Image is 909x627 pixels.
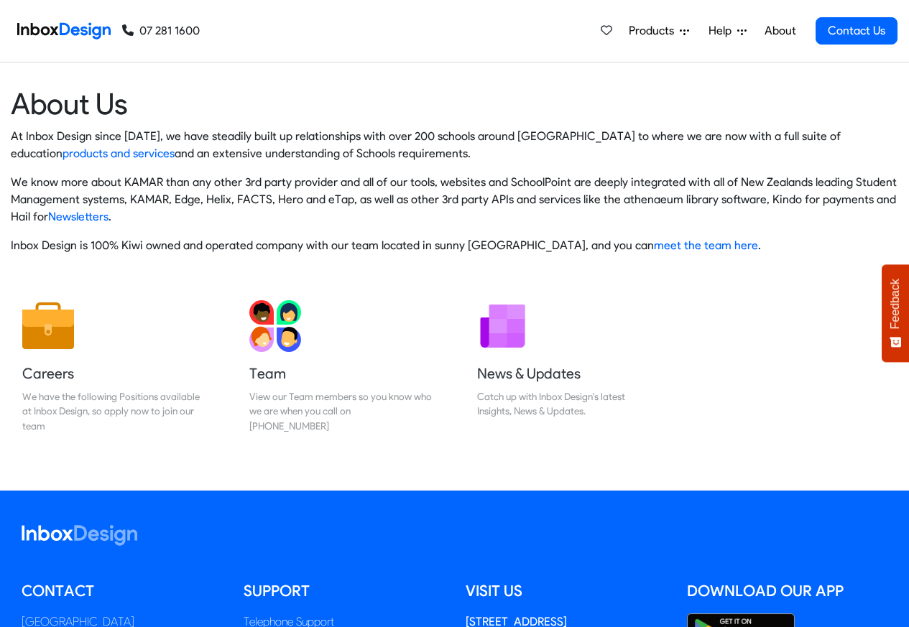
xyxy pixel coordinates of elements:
a: Help [703,17,752,45]
img: logo_inboxdesign_white.svg [22,525,137,546]
img: 2022_01_12_icon_newsletter.svg [477,300,529,352]
a: Products [623,17,695,45]
a: News & Updates Catch up with Inbox Design's latest Insights, News & Updates. [466,289,671,445]
h5: Team [249,363,432,384]
div: We have the following Positions available at Inbox Design, so apply now to join our team [22,389,205,433]
h5: Contact [22,580,222,602]
a: products and services [63,147,175,160]
img: 2022_01_13_icon_team.svg [249,300,301,352]
h5: News & Updates [477,363,660,384]
img: 2022_01_13_icon_job.svg [22,300,74,352]
p: At Inbox Design since [DATE], we have steadily built up relationships with over 200 schools aroun... [11,128,898,162]
h5: Visit us [466,580,666,602]
h5: Download our App [687,580,887,602]
p: Inbox Design is 100% Kiwi owned and operated company with our team located in sunny [GEOGRAPHIC_D... [11,237,898,254]
div: Catch up with Inbox Design's latest Insights, News & Updates. [477,389,660,419]
span: Products [629,22,680,40]
a: Careers We have the following Positions available at Inbox Design, so apply now to join our team [11,289,216,445]
span: Feedback [889,279,902,329]
a: 07 281 1600 [122,22,200,40]
div: View our Team members so you know who we are when you call on [PHONE_NUMBER] [249,389,432,433]
button: Feedback - Show survey [882,264,909,362]
span: Help [709,22,737,40]
heading: About Us [11,85,898,122]
h5: Careers [22,363,205,384]
a: Team View our Team members so you know who we are when you call on [PHONE_NUMBER] [238,289,443,445]
a: Newsletters [48,210,109,223]
h5: Support [244,580,444,602]
a: Contact Us [816,17,898,45]
a: About [760,17,800,45]
a: meet the team here [654,238,758,252]
p: We know more about KAMAR than any other 3rd party provider and all of our tools, websites and Sch... [11,174,898,226]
